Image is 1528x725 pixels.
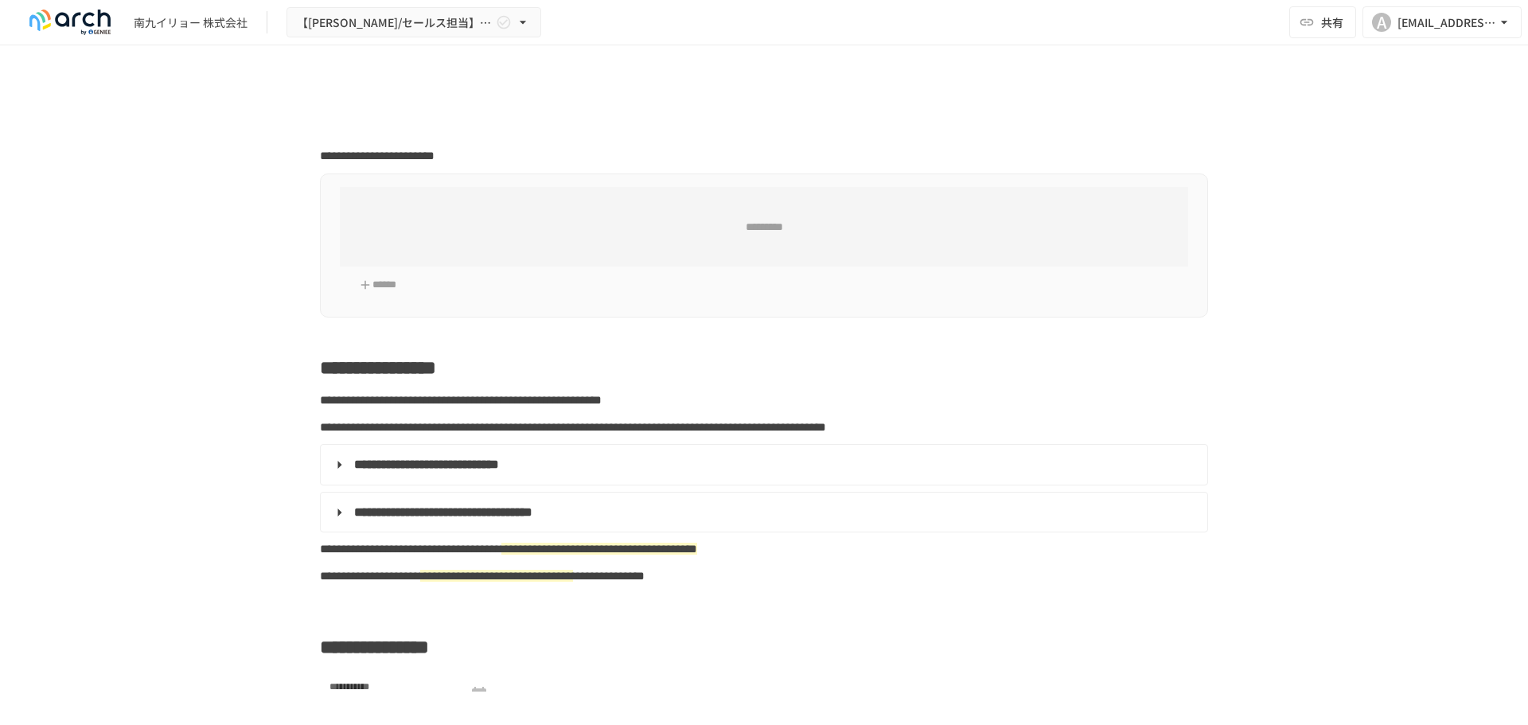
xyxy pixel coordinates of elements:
button: 共有 [1289,6,1356,38]
span: 【[PERSON_NAME]/セールス担当】南九イリョー株式会社様_初期設定サポート [297,13,493,33]
button: A[EMAIL_ADDRESS][DOMAIN_NAME] [1362,6,1522,38]
img: logo-default@2x-9cf2c760.svg [19,10,121,35]
span: 共有 [1321,14,1343,31]
div: 南九イリョー 株式会社 [134,14,248,31]
div: A [1372,13,1391,32]
div: [EMAIL_ADDRESS][DOMAIN_NAME] [1397,13,1496,33]
button: 【[PERSON_NAME]/セールス担当】南九イリョー株式会社様_初期設定サポート [286,7,541,38]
